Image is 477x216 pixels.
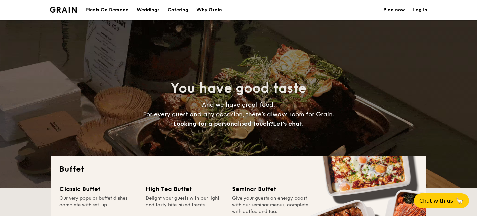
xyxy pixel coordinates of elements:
[59,184,138,194] div: Classic Buffet
[173,120,273,127] span: Looking for a personalised touch?
[232,195,310,215] div: Give your guests an energy boost with our seminar menus, complete with coffee and tea.
[419,198,453,204] span: Chat with us
[59,164,418,175] h2: Buffet
[456,197,464,205] span: 🦙
[146,195,224,215] div: Delight your guests with our light and tasty bite-sized treats.
[50,7,77,13] img: Grain
[273,120,304,127] span: Let's chat.
[59,195,138,215] div: Our very popular buffet dishes, complete with set-up.
[146,184,224,194] div: High Tea Buffet
[143,101,334,127] span: And we have great food. For every guest and any occasion, there’s always room for Grain.
[414,193,469,208] button: Chat with us🦙
[50,7,77,13] a: Logotype
[171,80,306,96] span: You have good taste
[232,184,310,194] div: Seminar Buffet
